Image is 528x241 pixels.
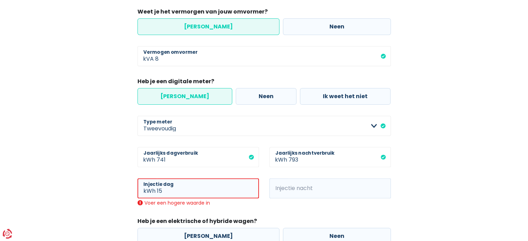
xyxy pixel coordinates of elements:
[137,8,391,18] legend: Weet je het vermorgen van jouw omvormer?
[269,147,288,167] span: kWh
[300,88,391,105] label: Ik weet het niet
[137,217,391,228] legend: Heb je een elektrische of hybride wagen?
[137,200,259,206] div: Voer een hogere waarde in
[137,18,279,35] label: [PERSON_NAME]
[137,147,157,167] span: kWh
[236,88,296,105] label: Neen
[137,46,155,66] span: kVA
[283,18,391,35] label: Neen
[137,178,157,198] span: kWh
[137,77,391,88] legend: Heb je een digitale meter?
[269,178,288,198] span: kWh
[137,88,232,105] label: [PERSON_NAME]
